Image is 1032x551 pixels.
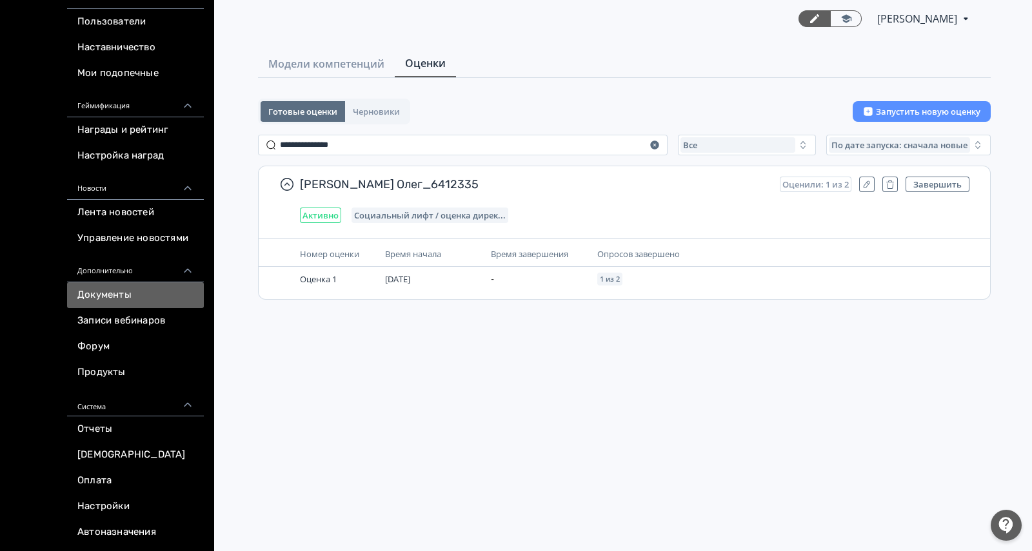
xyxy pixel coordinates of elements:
a: Переключиться в режим ученика [830,10,862,27]
span: Готовые оценки [268,106,337,117]
span: Опросов завершено [597,248,680,260]
button: По дате запуска: сначала новые [826,135,991,155]
button: Все [678,135,816,155]
a: Автоназначения [67,519,204,545]
a: Документы [67,282,204,308]
span: Светлана Илюхина [877,11,959,26]
button: Завершить [906,177,969,192]
span: Оценки [405,55,446,71]
a: Записи вебинаров [67,308,204,334]
span: Черновики [353,106,400,117]
a: Оплата [67,468,204,494]
div: Дополнительно [67,251,204,282]
span: Оценка 1 [300,273,337,285]
td: - [486,267,592,291]
div: Система [67,385,204,416]
a: Настройки [67,494,204,519]
span: Активно [303,210,339,220]
div: Геймификация [67,86,204,117]
span: Все [683,140,697,150]
span: Номер оценки [300,248,359,260]
a: Форум [67,334,204,360]
a: Пользователи [67,9,204,35]
div: Новости [67,169,204,200]
span: [PERSON_NAME] Олег_6412335 [300,177,769,192]
button: Черновики [345,101,408,122]
span: Модели компетенций [268,56,384,72]
button: Запустить новую оценку [853,101,991,122]
a: [DEMOGRAPHIC_DATA] [67,442,204,468]
span: Время начала [385,248,441,260]
a: Настройка наград [67,143,204,169]
a: Наставничество [67,35,204,61]
span: Время завершения [491,248,568,260]
span: [DATE] [385,273,410,285]
a: Лента новостей [67,200,204,226]
span: По дате запуска: сначала новые [831,140,967,150]
span: Оценили: 1 из 2 [782,179,849,189]
span: 1 из 2 [600,275,620,283]
a: Награды и рейтинг [67,117,204,143]
a: Отчеты [67,416,204,442]
a: Продукты [67,360,204,385]
a: Мои подопечные [67,61,204,86]
span: Социальный лифт / оценка директора магазина [354,210,506,220]
a: Управление новостями [67,226,204,251]
button: Готовые оценки [261,101,345,122]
